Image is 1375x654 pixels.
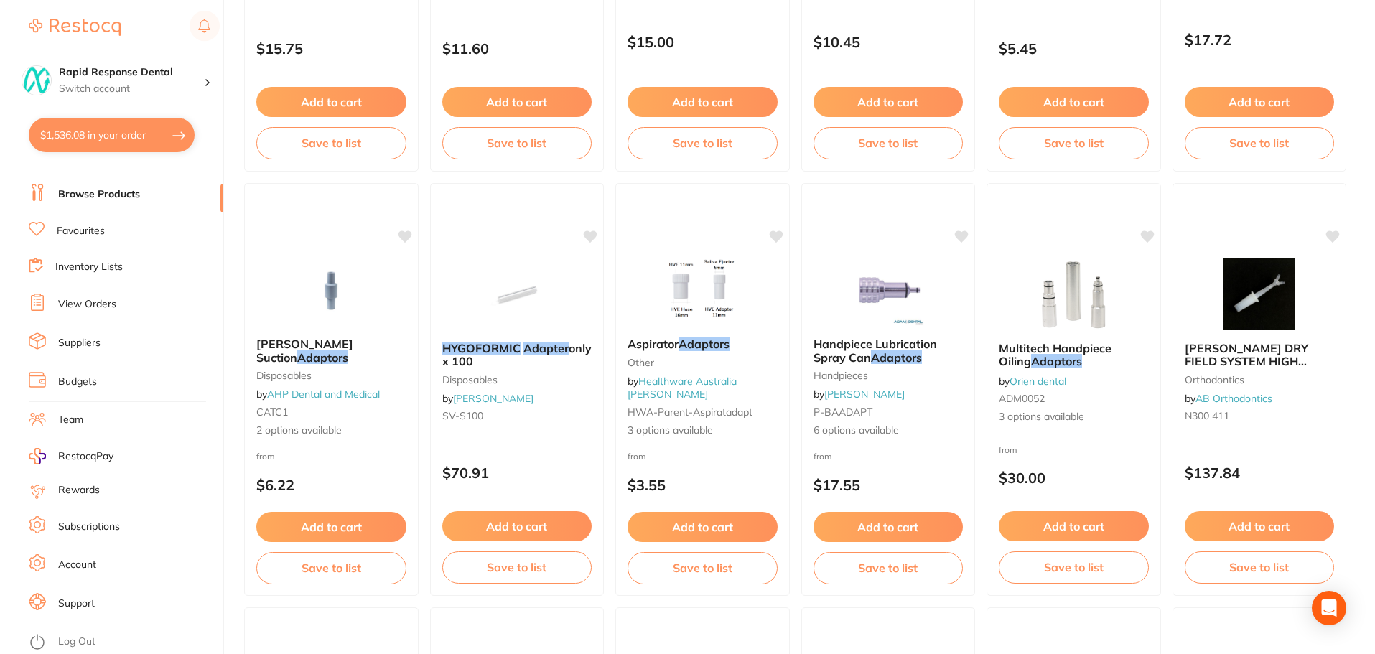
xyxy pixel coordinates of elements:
em: Adapter [523,341,569,355]
a: Favourites [57,224,105,238]
small: handpieces [814,370,964,381]
span: by [442,392,533,405]
button: Add to cart [999,511,1149,541]
button: Save to list [442,127,592,159]
button: Save to list [1185,551,1335,583]
em: Adaptors [679,337,730,351]
a: Team [58,413,83,427]
img: Aspirator Adaptors [656,254,749,326]
p: $5.45 [999,40,1149,57]
a: Restocq Logo [29,11,121,44]
em: ADAPTORS [1235,368,1300,382]
button: Add to cart [256,87,406,117]
button: Add to cart [1185,511,1335,541]
span: N300 411 [1185,409,1229,422]
span: by [814,388,905,401]
img: NOLA DRY FIELD SYSTEM HIGH VOLUME ADAPTORS WITH Y CONNECTOR [1213,258,1306,330]
span: from [628,451,646,462]
a: RestocqPay [29,448,113,464]
a: Inventory Lists [55,260,123,274]
span: ADM0052 [999,392,1045,405]
b: Handpiece Lubrication Spray Can Adaptors [814,337,964,364]
button: Add to cart [814,87,964,117]
em: Adaptors [297,350,348,365]
span: [PERSON_NAME] Suction [256,337,353,364]
button: Add to cart [442,511,592,541]
span: [PERSON_NAME] DRY FIELD SYSTEM HIGH VOLUME [1185,341,1308,382]
button: Add to cart [442,87,592,117]
p: $17.72 [1185,32,1335,48]
span: SV-S100 [442,409,483,422]
span: CATC1 [256,406,288,419]
img: Cattani Suction Adaptors [284,254,378,326]
a: Log Out [58,635,95,649]
span: 2 options available [256,424,406,438]
em: Adaptors [871,350,922,365]
span: 6 options available [814,424,964,438]
small: disposables [256,370,406,381]
a: AB Orthodontics [1195,392,1272,405]
span: by [999,375,1066,388]
img: Handpiece Lubrication Spray Can Adaptors [842,254,935,326]
img: Multitech Handpiece Oiling Adaptors [1027,258,1120,330]
span: 3 options available [999,410,1149,424]
button: $1,536.08 in your order [29,118,195,152]
button: Save to list [814,127,964,159]
span: Handpiece Lubrication Spray Can [814,337,937,364]
p: $10.45 [814,34,964,50]
b: HYGOFORMIC Adapter only x 100 [442,342,592,368]
span: only x 100 [442,341,592,368]
p: $15.00 [628,34,778,50]
span: P-BAADAPT [814,406,872,419]
a: Healthware Australia [PERSON_NAME] [628,375,737,401]
p: $70.91 [442,464,592,481]
p: $15.75 [256,40,406,57]
a: Rewards [58,483,100,497]
p: $11.60 [442,40,592,57]
p: $3.55 [628,477,778,493]
span: 3 options available [628,424,778,438]
img: Rapid Response Dental [22,66,51,95]
small: other [628,357,778,368]
a: Budgets [58,375,97,389]
a: View Orders [58,297,116,312]
p: $30.00 [999,470,1149,486]
img: RestocqPay [29,448,46,464]
a: [PERSON_NAME] [824,388,905,401]
em: Adaptors [1031,354,1082,368]
button: Log Out [29,631,219,654]
div: Open Intercom Messenger [1312,591,1346,625]
a: Support [58,597,95,611]
b: Multitech Handpiece Oiling Adaptors [999,342,1149,368]
button: Add to cart [628,512,778,542]
span: from [999,444,1017,455]
button: Save to list [1185,127,1335,159]
a: Browse Products [58,187,140,202]
img: HYGOFORMIC Adapter only x 100 [470,258,564,330]
span: RestocqPay [58,449,113,464]
p: Switch account [59,82,204,96]
b: NOLA DRY FIELD SYSTEM HIGH VOLUME ADAPTORS WITH Y CONNECTOR [1185,342,1335,368]
span: Multitech Handpiece Oiling [999,341,1111,368]
button: Add to cart [628,87,778,117]
small: orthodontics [1185,374,1335,386]
button: Add to cart [999,87,1149,117]
span: by [256,388,380,401]
span: HWA-parent-aspiratadapt [628,406,752,419]
a: [PERSON_NAME] [453,392,533,405]
button: Save to list [256,552,406,584]
p: $6.22 [256,477,406,493]
b: Aspirator Adaptors [628,337,778,350]
p: $17.55 [814,477,964,493]
button: Add to cart [1185,87,1335,117]
span: by [628,375,737,401]
h4: Rapid Response Dental [59,65,204,80]
button: Save to list [999,551,1149,583]
a: Account [58,558,96,572]
span: by [1185,392,1272,405]
img: Restocq Logo [29,19,121,36]
button: Save to list [628,552,778,584]
button: Save to list [256,127,406,159]
button: Add to cart [256,512,406,542]
small: disposables [442,374,592,386]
